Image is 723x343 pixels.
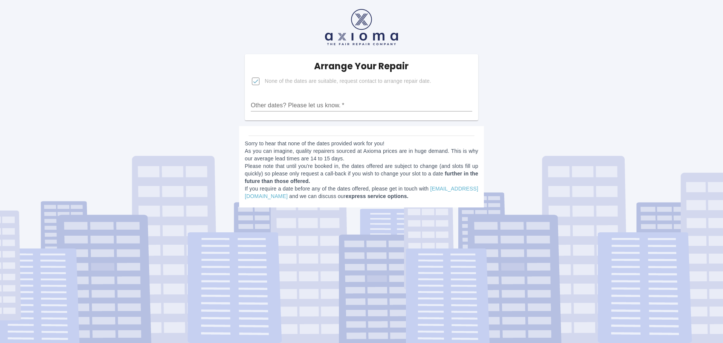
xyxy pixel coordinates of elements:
p: Sorry to hear that none of the dates provided work for you! As you can imagine, quality repairers... [245,140,478,200]
img: axioma [325,9,398,45]
b: express service options. [346,193,409,199]
b: further in the future than those offered. [245,171,478,184]
span: None of the dates are suitable, request contact to arrange repair date. [265,78,431,85]
h5: Arrange Your Repair [314,60,409,72]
